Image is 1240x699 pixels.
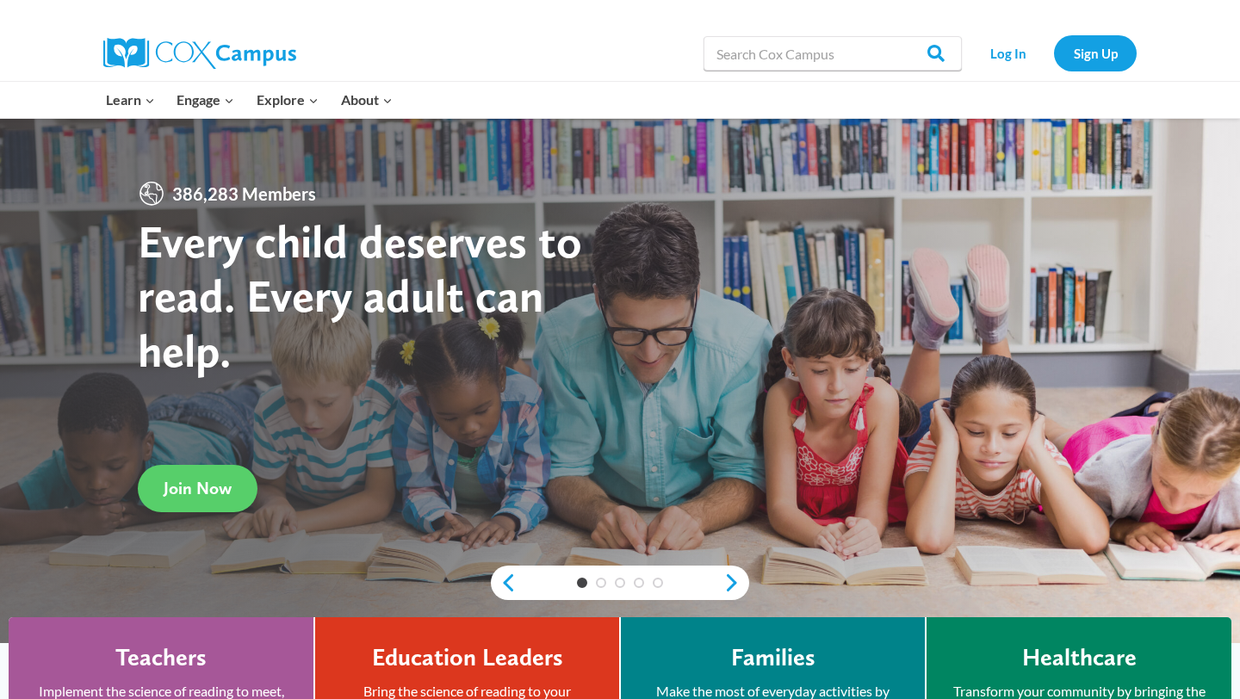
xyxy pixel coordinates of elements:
strong: Every child deserves to read. Every adult can help. [138,213,582,378]
nav: Secondary Navigation [970,35,1137,71]
nav: Primary Navigation [95,82,403,118]
span: Explore [257,89,319,111]
a: previous [491,572,517,593]
a: 4 [634,578,644,588]
span: Engage [177,89,234,111]
h4: Healthcare [1022,643,1137,672]
h4: Education Leaders [372,643,563,672]
span: About [341,89,393,111]
a: Log In [970,35,1045,71]
a: 3 [615,578,625,588]
img: Cox Campus [103,38,296,69]
h4: Teachers [115,643,207,672]
a: next [723,572,749,593]
span: 386,283 Members [165,180,323,207]
span: Join Now [164,478,232,498]
h4: Families [731,643,815,672]
a: 1 [577,578,587,588]
input: Search Cox Campus [704,36,962,71]
div: content slider buttons [491,566,749,600]
a: 2 [596,578,606,588]
a: Sign Up [1054,35,1137,71]
span: Learn [106,89,155,111]
a: 5 [653,578,663,588]
a: Join Now [138,465,257,512]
